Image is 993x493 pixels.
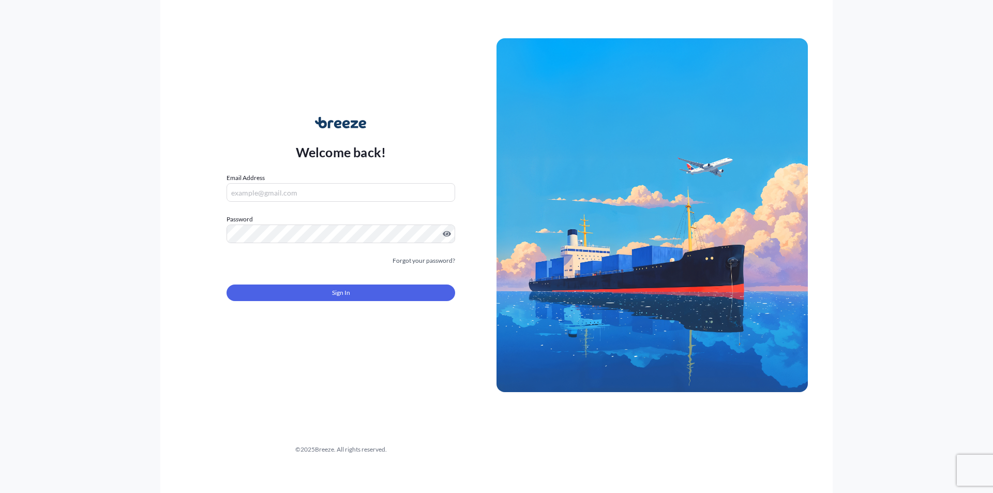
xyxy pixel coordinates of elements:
label: Email Address [227,173,265,183]
button: Sign In [227,285,455,301]
label: Password [227,214,455,225]
img: Ship illustration [496,38,808,392]
span: Sign In [332,288,350,298]
div: © 2025 Breeze. All rights reserved. [185,444,496,455]
button: Show password [443,230,451,238]
a: Forgot your password? [393,256,455,266]
p: Welcome back! [296,144,386,160]
input: example@gmail.com [227,183,455,202]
